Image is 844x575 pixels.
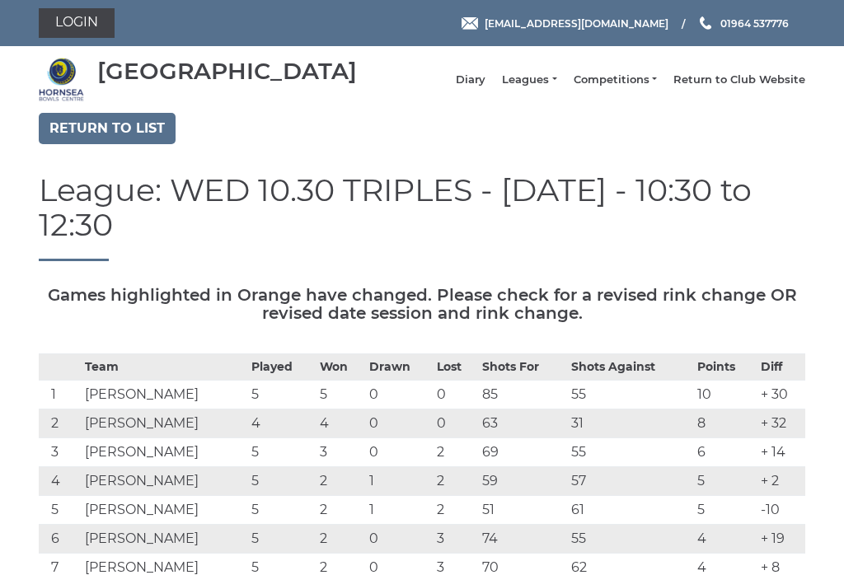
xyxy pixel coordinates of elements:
a: Phone us 01964 537776 [697,16,789,31]
td: + 2 [757,466,805,495]
h5: Games highlighted in Orange have changed. Please check for a revised rink change OR revised date ... [39,286,805,322]
td: 4 [247,409,315,437]
td: [PERSON_NAME] [81,380,248,409]
a: Login [39,8,115,38]
th: Points [693,353,757,380]
td: 10 [693,380,757,409]
td: 1 [365,495,433,524]
td: 4 [316,409,365,437]
a: Return to list [39,113,176,144]
td: -10 [757,495,805,524]
img: Hornsea Bowls Centre [39,57,84,102]
td: 2 [316,495,365,524]
img: Email [462,17,478,30]
td: [PERSON_NAME] [81,495,248,524]
td: 4 [693,524,757,553]
th: Shots Against [567,353,693,380]
th: Team [81,353,248,380]
th: Lost [433,353,478,380]
td: 3 [316,437,365,466]
a: Return to Club Website [673,72,805,87]
td: + 14 [757,437,805,466]
td: 0 [433,409,478,437]
div: [GEOGRAPHIC_DATA] [97,58,357,84]
td: 2 [316,524,365,553]
td: 5 [247,466,315,495]
td: 55 [567,380,693,409]
td: 59 [478,466,567,495]
td: 4 [39,466,81,495]
td: 0 [433,380,478,409]
td: [PERSON_NAME] [81,524,248,553]
td: 61 [567,495,693,524]
td: 2 [39,409,81,437]
td: 0 [365,524,433,553]
td: 1 [365,466,433,495]
td: + 19 [757,524,805,553]
td: 5 [693,495,757,524]
td: 0 [365,437,433,466]
th: Diff [757,353,805,380]
td: 5 [316,380,365,409]
td: 31 [567,409,693,437]
td: 69 [478,437,567,466]
a: Diary [456,72,485,87]
td: 51 [478,495,567,524]
td: 57 [567,466,693,495]
td: 6 [693,437,757,466]
td: 2 [433,437,478,466]
a: Email [EMAIL_ADDRESS][DOMAIN_NAME] [462,16,668,31]
th: Played [247,353,315,380]
td: 2 [433,466,478,495]
td: 1 [39,380,81,409]
td: [PERSON_NAME] [81,409,248,437]
h1: League: WED 10.30 TRIPLES - [DATE] - 10:30 to 12:30 [39,173,805,261]
td: 2 [316,466,365,495]
td: 2 [433,495,478,524]
th: Won [316,353,365,380]
td: 8 [693,409,757,437]
td: 6 [39,524,81,553]
td: + 32 [757,409,805,437]
td: [PERSON_NAME] [81,466,248,495]
td: 0 [365,409,433,437]
th: Drawn [365,353,433,380]
td: 5 [247,495,315,524]
span: 01964 537776 [720,16,789,29]
td: 5 [693,466,757,495]
td: 5 [247,524,315,553]
img: Phone us [700,16,711,30]
a: Leagues [502,72,556,87]
td: 85 [478,380,567,409]
td: 55 [567,437,693,466]
td: 3 [433,524,478,553]
td: 63 [478,409,567,437]
td: 5 [247,437,315,466]
td: 3 [39,437,81,466]
td: + 30 [757,380,805,409]
td: 5 [39,495,81,524]
td: 74 [478,524,567,553]
a: Competitions [574,72,657,87]
span: [EMAIL_ADDRESS][DOMAIN_NAME] [485,16,668,29]
td: 0 [365,380,433,409]
td: 5 [247,380,315,409]
td: [PERSON_NAME] [81,437,248,466]
th: Shots For [478,353,567,380]
td: 55 [567,524,693,553]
